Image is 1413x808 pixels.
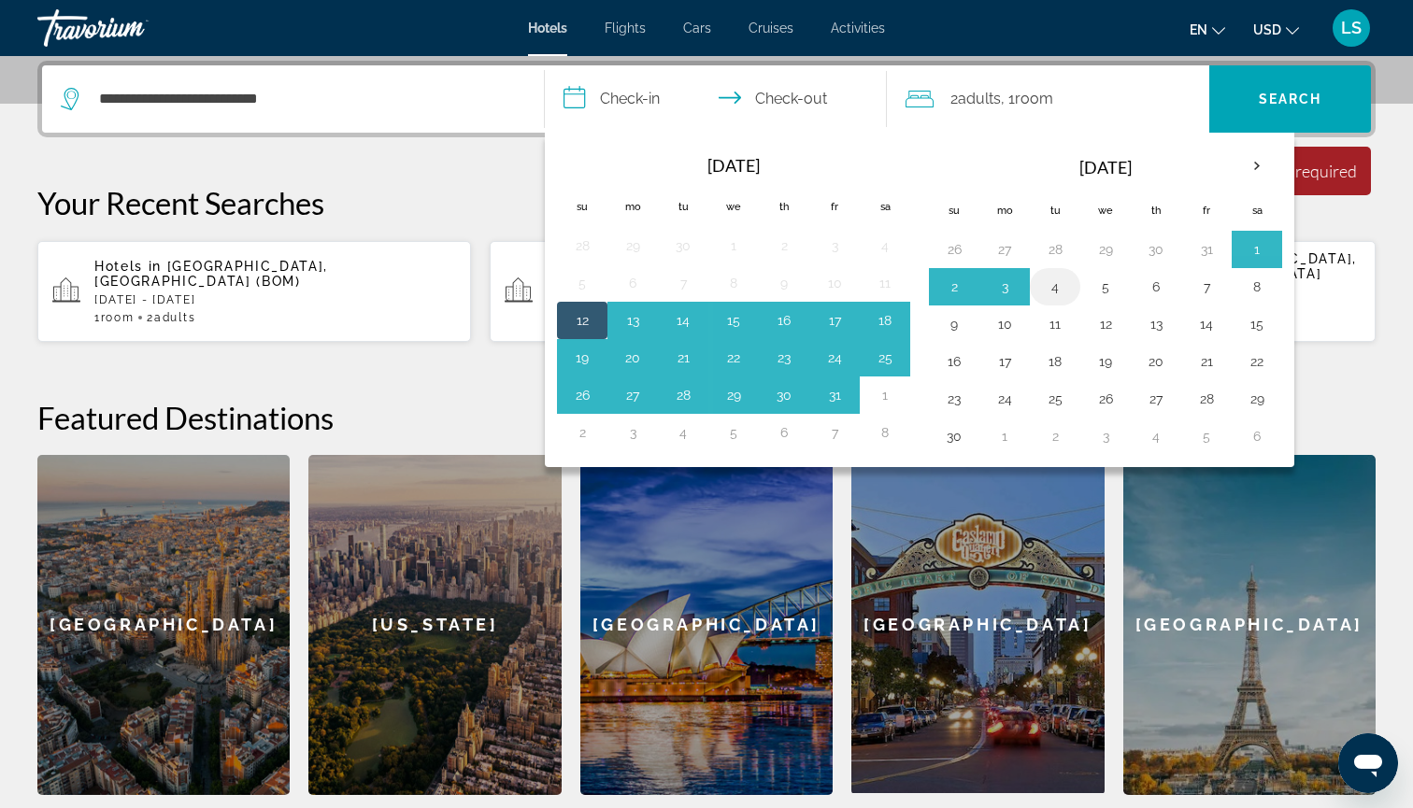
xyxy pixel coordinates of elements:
[1192,236,1221,262] button: Day 31
[1259,92,1322,106] span: Search
[668,270,698,296] button: Day 7
[939,423,969,449] button: Day 30
[37,399,1376,436] h2: Featured Destinations
[567,270,597,296] button: Day 5
[1123,455,1376,795] div: [GEOGRAPHIC_DATA]
[37,184,1376,221] p: Your Recent Searches
[939,236,969,262] button: Day 26
[37,4,224,52] a: Travorium
[1141,386,1171,412] button: Day 27
[990,423,1020,449] button: Day 1
[769,345,799,371] button: Day 23
[618,307,648,333] button: Day 13
[851,455,1104,793] div: [GEOGRAPHIC_DATA]
[990,274,1020,300] button: Day 3
[719,270,749,296] button: Day 8
[1192,348,1221,375] button: Day 21
[607,145,860,186] th: [DATE]
[820,307,849,333] button: Day 17
[1040,274,1070,300] button: Day 4
[820,345,849,371] button: Day 24
[719,233,749,259] button: Day 1
[1209,65,1371,133] button: Search
[1242,311,1272,337] button: Day 15
[1192,311,1221,337] button: Day 14
[719,307,749,333] button: Day 15
[1190,16,1225,43] button: Change language
[557,145,910,451] table: Left calendar grid
[1123,455,1376,795] a: Paris[GEOGRAPHIC_DATA]
[990,386,1020,412] button: Day 24
[1091,311,1120,337] button: Day 12
[769,270,799,296] button: Day 9
[1040,348,1070,375] button: Day 18
[1141,236,1171,262] button: Day 30
[528,21,567,35] a: Hotels
[490,240,923,343] button: Hotels in [GEOGRAPHIC_DATA], [GEOGRAPHIC_DATA] (TYO)[DATE] - [DATE]1Room2Adults
[668,307,698,333] button: Day 14
[567,382,597,408] button: Day 26
[668,419,698,446] button: Day 4
[990,236,1020,262] button: Day 27
[1253,22,1281,37] span: USD
[1040,386,1070,412] button: Day 25
[1242,348,1272,375] button: Day 22
[939,311,969,337] button: Day 9
[683,21,711,35] span: Cars
[870,233,900,259] button: Day 4
[719,345,749,371] button: Day 22
[749,21,793,35] a: Cruises
[939,386,969,412] button: Day 23
[97,85,516,113] input: Search hotel destination
[820,270,849,296] button: Day 10
[719,419,749,446] button: Day 5
[618,270,648,296] button: Day 6
[94,293,456,306] p: [DATE] - [DATE]
[94,259,328,289] span: [GEOGRAPHIC_DATA], [GEOGRAPHIC_DATA] (BOM)
[820,419,849,446] button: Day 7
[1192,274,1221,300] button: Day 7
[870,382,900,408] button: Day 1
[668,233,698,259] button: Day 30
[567,345,597,371] button: Day 19
[1192,386,1221,412] button: Day 28
[1040,423,1070,449] button: Day 2
[1141,423,1171,449] button: Day 4
[1341,19,1362,37] span: LS
[979,145,1232,190] th: [DATE]
[939,348,969,375] button: Day 16
[870,345,900,371] button: Day 25
[990,311,1020,337] button: Day 10
[1091,423,1120,449] button: Day 3
[618,345,648,371] button: Day 20
[580,455,833,795] a: Sydney[GEOGRAPHIC_DATA]
[1141,311,1171,337] button: Day 13
[1242,274,1272,300] button: Day 8
[870,307,900,333] button: Day 18
[769,419,799,446] button: Day 6
[1141,348,1171,375] button: Day 20
[870,270,900,296] button: Day 11
[154,311,195,324] span: Adults
[990,348,1020,375] button: Day 17
[1141,274,1171,300] button: Day 6
[618,419,648,446] button: Day 3
[42,65,1371,133] div: Search widget
[37,455,290,795] div: [GEOGRAPHIC_DATA]
[887,65,1210,133] button: Travelers: 2 adults, 0 children
[580,455,833,795] div: [GEOGRAPHIC_DATA]
[1091,348,1120,375] button: Day 19
[567,307,597,333] button: Day 12
[668,382,698,408] button: Day 28
[618,233,648,259] button: Day 29
[719,382,749,408] button: Day 29
[929,145,1282,455] table: Right calendar grid
[94,311,134,324] span: 1
[605,21,646,35] a: Flights
[831,21,885,35] a: Activities
[101,311,135,324] span: Room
